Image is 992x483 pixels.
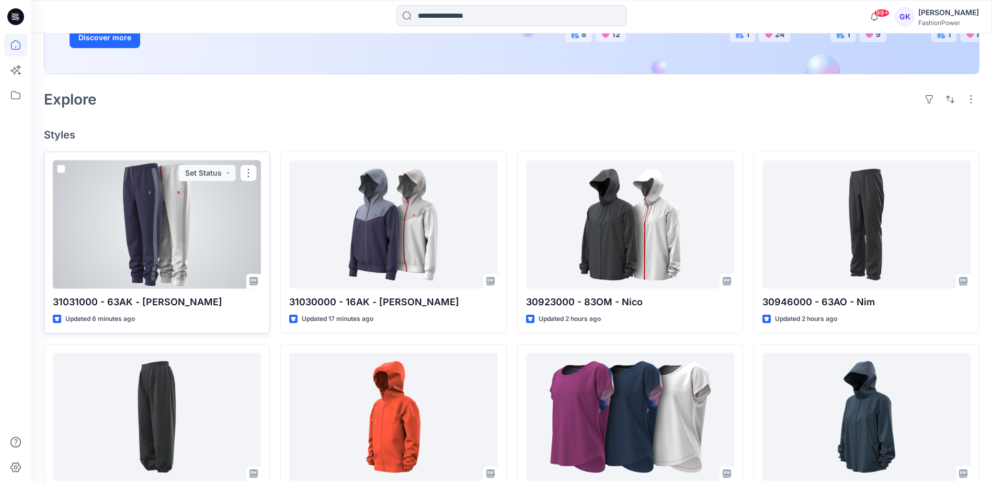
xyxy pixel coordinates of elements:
a: 30923000 - 83OM - Nico [526,160,734,289]
h4: Styles [44,129,979,141]
p: Updated 17 minutes ago [302,314,373,325]
a: 30946000 - 63AO - Nim [762,160,971,289]
a: F112 - 20AG - Eva [526,353,734,481]
p: 30946000 - 63AO - Nim [762,295,971,309]
a: 31031000 - 63AK - Dion [53,160,261,289]
div: [PERSON_NAME] [918,6,979,19]
p: Updated 2 hours ago [539,314,601,325]
button: Discover more [70,27,140,48]
span: 99+ [874,9,890,17]
div: GK [895,7,914,26]
p: Updated 6 minutes ago [65,314,135,325]
a: 31030000 - 16AK - Dion [289,160,497,289]
p: 30923000 - 83OM - Nico [526,295,734,309]
p: 31030000 - 16AK - [PERSON_NAME] [289,295,497,309]
a: 30981000 - 63AK - Ode [53,353,261,481]
h2: Explore [44,91,97,108]
a: 30922000 - 83OK - Otis [289,353,497,481]
p: 31031000 - 63AK - [PERSON_NAME] [53,295,261,309]
a: Discover more [70,27,305,48]
div: FashionPower [918,19,979,27]
a: 30931000 - 83OL - Neela [762,353,971,481]
p: Updated 2 hours ago [775,314,837,325]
